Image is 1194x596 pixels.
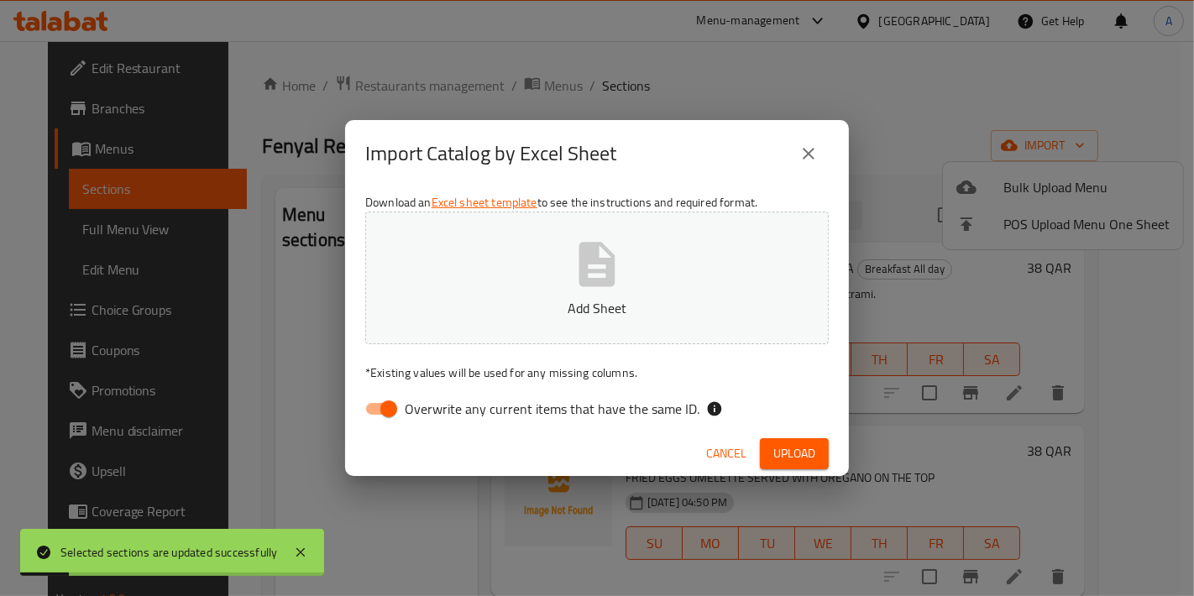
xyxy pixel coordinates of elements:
[760,438,829,469] button: Upload
[706,400,723,417] svg: If the overwrite option isn't selected, then the items that match an existing ID will be ignored ...
[345,187,849,431] div: Download an to see the instructions and required format.
[60,543,277,562] div: Selected sections are updated successfully
[405,399,699,419] span: Overwrite any current items that have the same ID.
[391,298,803,318] p: Add Sheet
[365,364,829,381] p: Existing values will be used for any missing columns.
[365,212,829,344] button: Add Sheet
[773,443,815,464] span: Upload
[699,438,753,469] button: Cancel
[788,133,829,174] button: close
[365,140,616,167] h2: Import Catalog by Excel Sheet
[432,191,537,213] a: Excel sheet template
[706,443,746,464] span: Cancel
